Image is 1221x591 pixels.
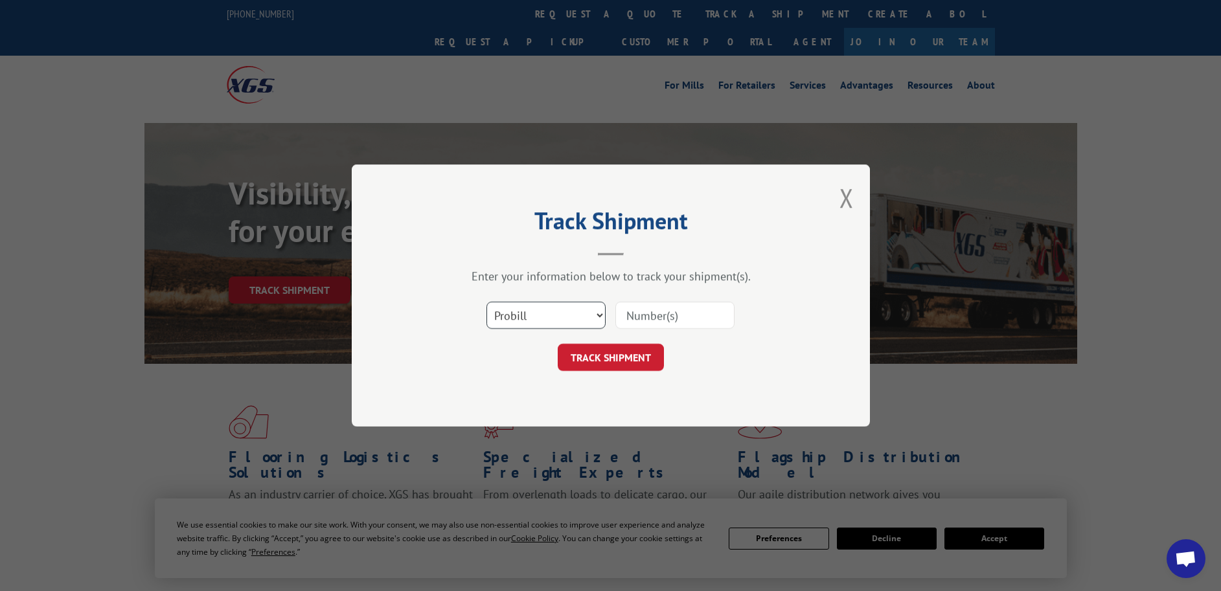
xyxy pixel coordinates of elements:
button: TRACK SHIPMENT [558,344,664,371]
h2: Track Shipment [417,212,805,236]
input: Number(s) [615,302,735,329]
div: Open chat [1167,539,1205,578]
button: Close modal [839,181,854,215]
div: Enter your information below to track your shipment(s). [417,269,805,284]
